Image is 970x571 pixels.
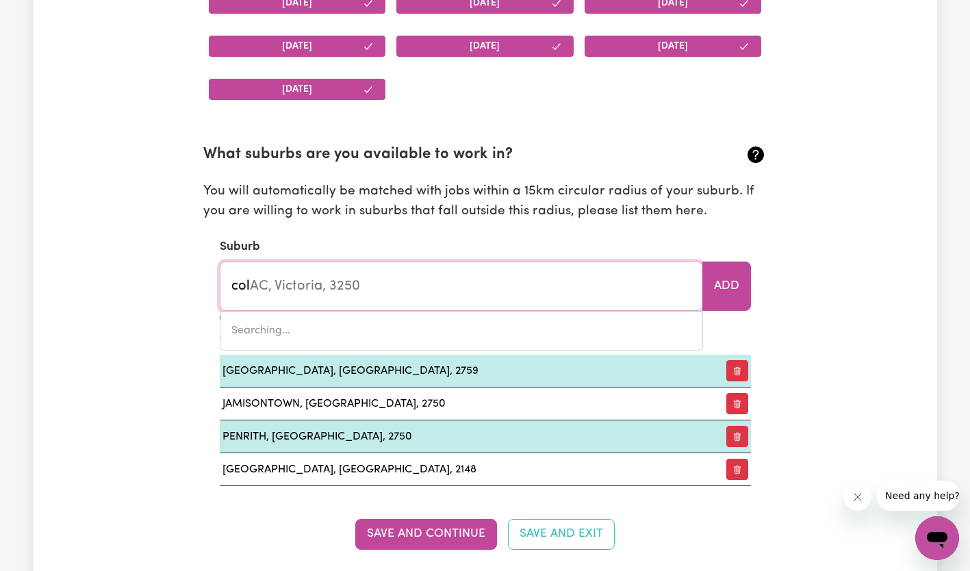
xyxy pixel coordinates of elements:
button: [DATE] [209,79,386,100]
input: e.g. North Bondi, New South Wales [220,262,703,311]
h2: What suburbs are you available to work in? [203,146,674,164]
iframe: Close message [844,483,871,511]
button: Remove preferred suburb [726,360,748,381]
iframe: Message from company [877,481,959,511]
iframe: Button to launch messaging window [915,516,959,560]
button: Save and Continue [355,519,497,549]
button: Save and Exit [508,519,615,549]
p: You will automatically be matched with jobs within a 15km circular radius of your suburb. If you ... [203,182,767,222]
td: PENRITH, [GEOGRAPHIC_DATA], 2750 [220,420,700,453]
div: menu-options [220,311,703,351]
button: Add to preferred suburbs [702,262,751,311]
button: [DATE] [209,36,386,57]
td: JAMISONTOWN, [GEOGRAPHIC_DATA], 2750 [220,388,700,420]
button: Remove preferred suburb [726,426,748,447]
label: Suburb [220,238,260,256]
button: Remove preferred suburb [726,393,748,414]
button: [DATE] [396,36,574,57]
button: [DATE] [585,36,762,57]
button: Remove preferred suburb [726,459,748,480]
td: [GEOGRAPHIC_DATA], [GEOGRAPHIC_DATA], 2759 [220,355,700,388]
td: [GEOGRAPHIC_DATA], [GEOGRAPHIC_DATA], 2148 [220,453,700,486]
span: Need any help? [8,10,83,21]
